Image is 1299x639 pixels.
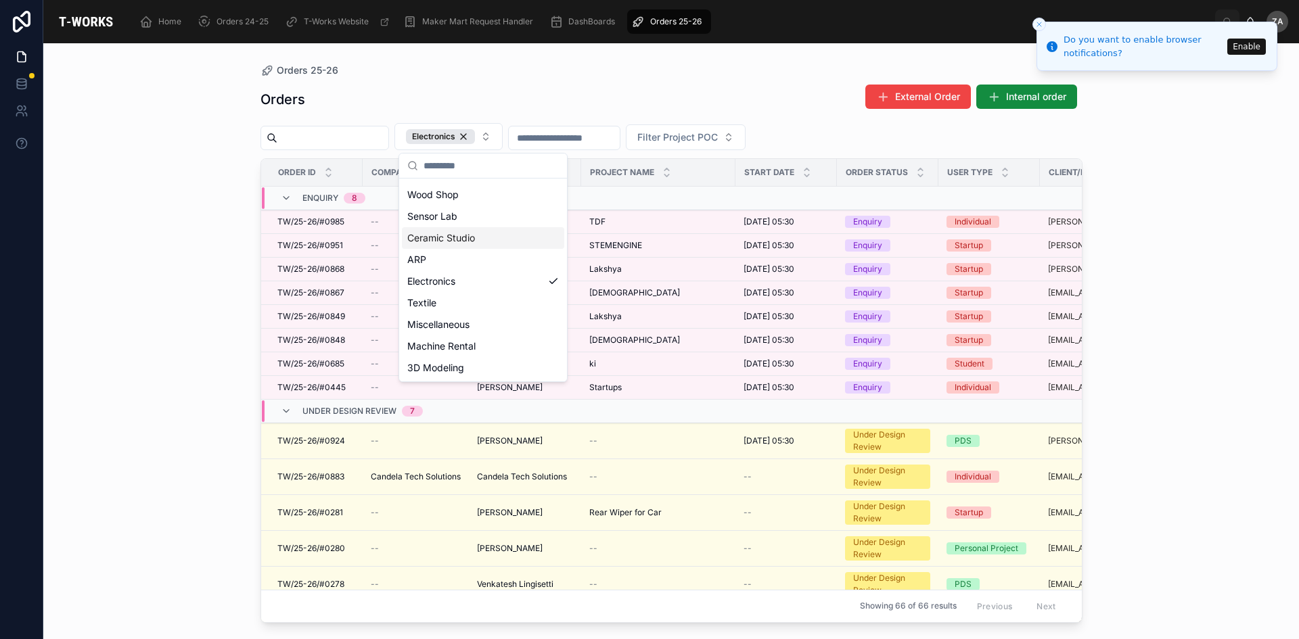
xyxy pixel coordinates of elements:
[477,543,543,554] span: [PERSON_NAME]
[277,543,355,554] a: TW/25-26/#0280
[589,311,622,322] span: Lakshya
[744,579,752,590] span: --
[860,601,957,612] span: Showing 66 of 66 results
[845,239,930,252] a: Enquiry
[402,292,564,314] div: Textile
[744,167,794,178] span: Start Date
[589,543,597,554] span: --
[394,123,503,150] button: Select Button
[277,358,344,369] span: TW/25-26/#0685
[1272,16,1283,27] span: Za
[955,471,991,483] div: Individual
[260,90,305,109] h1: Orders
[947,435,1032,447] a: PDS
[589,435,597,446] span: --
[281,9,396,34] a: T-Works Website
[1006,90,1066,103] span: Internal order
[277,216,355,227] a: TW/25-26/#0985
[371,216,379,227] span: --
[277,507,343,518] span: TW/25-26/#0281
[277,264,355,275] a: TW/25-26/#0868
[589,287,727,298] a: [DEMOGRAPHIC_DATA]
[371,167,440,178] span: Company Name
[129,7,1215,37] div: scrollable content
[865,85,971,109] button: External Order
[589,311,727,322] a: Lakshya
[955,435,972,447] div: PDS
[477,435,543,446] span: [PERSON_NAME]
[955,334,983,346] div: Startup
[1048,287,1168,298] a: [EMAIL_ADDRESS][DOMAIN_NAME]
[845,287,930,299] a: Enquiry
[371,240,379,251] span: --
[955,358,984,370] div: Student
[744,507,829,518] a: --
[744,435,829,446] a: [DATE] 05:30
[589,216,606,227] span: TDF
[371,382,379,393] span: --
[744,240,829,251] a: [DATE] 05:30
[976,85,1077,109] button: Internal order
[744,240,794,251] span: [DATE] 05:30
[371,287,379,298] span: --
[955,287,983,299] div: Startup
[371,543,461,554] a: --
[626,124,746,150] button: Select Button
[277,287,344,298] span: TW/25-26/#0867
[853,263,882,275] div: Enquiry
[277,287,355,298] a: TW/25-26/#0867
[277,64,338,77] span: Orders 25-26
[399,179,567,381] div: Suggestions
[947,578,1032,590] a: PDS
[744,264,829,275] a: [DATE] 05:30
[853,216,882,228] div: Enquiry
[477,543,573,554] a: [PERSON_NAME]
[845,381,930,394] a: Enquiry
[371,264,379,275] span: --
[371,507,379,518] span: --
[589,435,727,446] a: --
[1048,335,1168,346] a: [EMAIL_ADDRESS][DOMAIN_NAME]
[845,216,930,228] a: Enquiry
[846,167,908,178] span: Order Status
[277,311,355,322] a: TW/25-26/#0849
[744,358,794,369] span: [DATE] 05:30
[1048,358,1168,369] a: [EMAIL_ADDRESS][DOMAIN_NAME]
[399,9,543,34] a: Maker Mart Request Handler
[744,311,794,322] span: [DATE] 05:30
[589,382,727,393] a: Startups
[845,572,930,596] a: Under Design Review
[277,311,345,322] span: TW/25-26/#0849
[845,536,930,561] a: Under Design Review
[1048,240,1168,251] a: [PERSON_NAME][EMAIL_ADDRESS][DOMAIN_NAME]
[589,471,727,482] a: --
[1048,471,1168,482] a: [EMAIL_ADDRESS][DOMAIN_NAME]
[589,382,622,393] span: Startups
[402,314,564,335] div: Miscellaneous
[845,358,930,370] a: Enquiry
[277,507,355,518] a: TW/25-26/#0281
[947,216,1032,228] a: Individual
[744,543,752,554] span: --
[477,435,573,446] a: [PERSON_NAME]
[589,240,642,251] span: STEMENGINE
[845,310,930,323] a: Enquiry
[1049,167,1151,178] span: Client/Employee Email
[371,579,461,590] a: --
[402,249,564,270] div: ARP
[650,16,702,27] span: Orders 25-26
[352,193,357,204] div: 8
[477,382,543,393] span: [PERSON_NAME]
[371,579,379,590] span: --
[947,263,1032,275] a: Startup
[947,358,1032,370] a: Student
[1048,579,1168,590] a: [EMAIL_ADDRESS][DOMAIN_NAME]
[744,311,829,322] a: [DATE] 05:30
[744,471,829,482] a: --
[371,507,461,518] a: --
[371,435,379,446] span: --
[947,334,1032,346] a: Startup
